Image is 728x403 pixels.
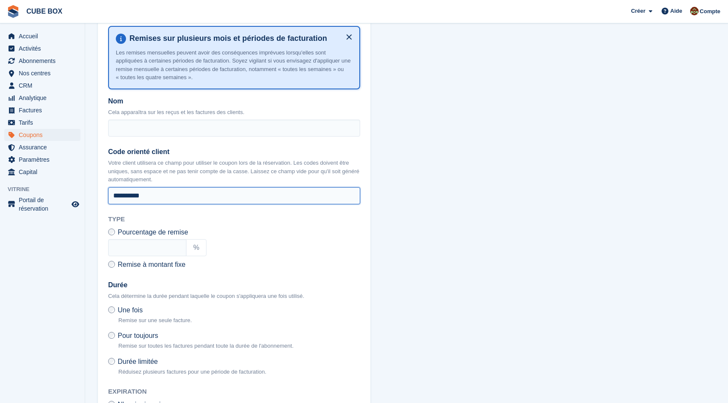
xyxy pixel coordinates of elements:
p: Cela apparaîtra sur les reçus et les factures des clients. [108,108,360,117]
h2: Expiration [108,387,360,397]
h2: Type [108,214,360,224]
p: Les remises mensuelles peuvent avoir des conséquences imprévues lorsqu'elles sont appliquées à ce... [116,49,353,82]
a: menu [4,43,80,54]
span: Tarifs [19,117,70,129]
span: Nos centres [19,67,70,79]
input: Pourcentage de remise [108,229,115,235]
span: Paramètres [19,154,70,166]
label: Nom [108,96,360,106]
a: menu [4,154,80,166]
a: menu [4,67,80,79]
a: menu [4,55,80,67]
span: Créer [631,7,645,15]
span: Factures [19,104,70,116]
span: Vitrine [8,185,85,194]
span: Assurance [19,141,70,153]
input: Durée limitée Réduisez plusieurs factures pour une période de facturation. [108,358,115,365]
span: Capital [19,166,70,178]
span: Analytique [19,92,70,104]
a: CUBE BOX [23,4,66,18]
input: Remise à montant fixe [108,261,115,268]
a: menu [4,104,80,116]
span: Coupons [19,129,70,141]
p: Votre client utilisera ce champ pour utiliser le coupon lors de la réservation. Les codes doivent... [108,159,360,184]
span: Une fois [118,306,143,314]
p: Remise sur toutes les factures pendant toute la durée de l'abonnement. [118,342,294,350]
a: menu [4,141,80,153]
span: Portail de réservation [19,196,70,213]
a: menu [4,80,80,91]
span: Remise à montant fixe [118,261,185,268]
a: menu [4,30,80,42]
img: alex soubira [690,7,699,15]
span: Activités [19,43,70,54]
span: Accueil [19,30,70,42]
a: menu [4,117,80,129]
p: Remise sur une seule facture. [118,316,192,325]
span: Pour toujours [118,332,158,339]
a: menu [4,196,80,213]
span: CRM [19,80,70,91]
span: Aide [670,7,682,15]
p: Cela détermine la durée pendant laquelle le coupon s'appliquera une fois utilisé. [108,292,360,300]
span: Pourcentage de remise [118,229,188,236]
a: Boutique d'aperçu [70,199,80,209]
h4: Remises sur plusieurs mois et périodes de facturation [126,34,353,43]
span: Durée limitée [118,358,158,365]
input: Une fois Remise sur une seule facture. [108,306,115,313]
span: Compte [700,7,720,16]
label: Code orienté client [108,147,360,157]
label: Durée [108,280,360,290]
input: Pour toujours Remise sur toutes les factures pendant toute la durée de l'abonnement. [108,332,115,339]
span: Abonnements [19,55,70,67]
a: menu [4,129,80,141]
p: Réduisez plusieurs factures pour une période de facturation. [118,368,267,376]
a: menu [4,166,80,178]
a: menu [4,92,80,104]
img: stora-icon-8386f47178a22dfd0bd8f6a31ec36ba5ce8667c1dd55bd0f319d3a0aa187defe.svg [7,5,20,18]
